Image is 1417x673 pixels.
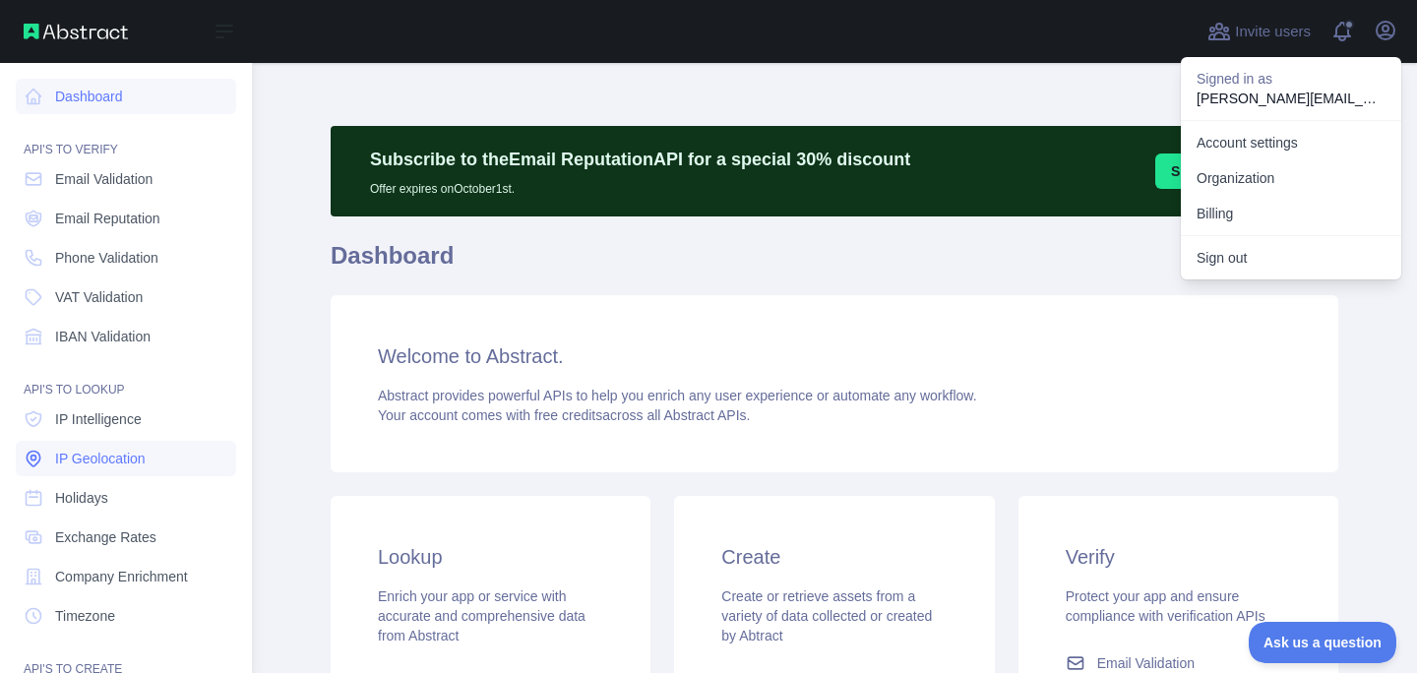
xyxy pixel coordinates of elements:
[1249,622,1397,663] iframe: Toggle Customer Support
[1097,653,1195,673] span: Email Validation
[331,240,1338,287] h1: Dashboard
[1181,240,1401,275] button: Sign out
[1181,125,1401,160] a: Account settings
[1066,588,1265,624] span: Protect your app and ensure compliance with verification APIs
[55,606,115,626] span: Timezone
[16,319,236,354] a: IBAN Validation
[1203,16,1315,47] button: Invite users
[16,161,236,197] a: Email Validation
[16,559,236,594] a: Company Enrichment
[1181,196,1401,231] button: Billing
[370,173,910,197] p: Offer expires on October 1st.
[55,567,188,586] span: Company Enrichment
[1066,543,1291,571] h3: Verify
[16,598,236,634] a: Timezone
[16,118,236,157] div: API'S TO VERIFY
[721,543,947,571] h3: Create
[1235,21,1311,43] span: Invite users
[55,287,143,307] span: VAT Validation
[55,409,142,429] span: IP Intelligence
[16,401,236,437] a: IP Intelligence
[16,201,236,236] a: Email Reputation
[55,488,108,508] span: Holidays
[16,79,236,114] a: Dashboard
[1197,89,1386,108] p: [PERSON_NAME][EMAIL_ADDRESS][DOMAIN_NAME]
[370,146,910,173] p: Subscribe to the Email Reputation API for a special 30 % discount
[378,342,1291,370] h3: Welcome to Abstract.
[378,543,603,571] h3: Lookup
[55,169,153,189] span: Email Validation
[16,240,236,275] a: Phone Validation
[534,407,602,423] span: free credits
[55,209,160,228] span: Email Reputation
[16,279,236,315] a: VAT Validation
[378,588,585,643] span: Enrich your app or service with accurate and comprehensive data from Abstract
[24,24,128,39] img: Abstract API
[378,388,977,403] span: Abstract provides powerful APIs to help you enrich any user experience or automate any workflow.
[1197,69,1386,89] p: Signed in as
[55,527,156,547] span: Exchange Rates
[16,480,236,516] a: Holidays
[55,327,151,346] span: IBAN Validation
[55,248,158,268] span: Phone Validation
[16,358,236,398] div: API'S TO LOOKUP
[378,407,750,423] span: Your account comes with across all Abstract APIs.
[1155,153,1303,189] button: Subscribe [DATE]
[721,588,932,643] span: Create or retrieve assets from a variety of data collected or created by Abtract
[16,441,236,476] a: IP Geolocation
[1181,160,1401,196] a: Organization
[55,449,146,468] span: IP Geolocation
[16,520,236,555] a: Exchange Rates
